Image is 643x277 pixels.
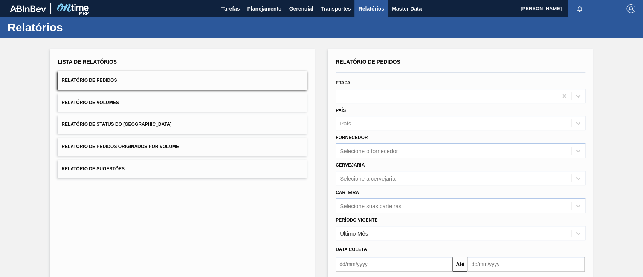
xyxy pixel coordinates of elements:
div: Selecione suas carteiras [340,202,401,209]
span: Relatório de Volumes [61,100,119,105]
img: userActions [602,4,611,13]
label: Etapa [336,80,350,86]
span: Lista de Relatórios [58,59,117,65]
button: Relatório de Status do [GEOGRAPHIC_DATA] [58,115,307,134]
input: dd/mm/yyyy [336,257,452,272]
span: Relatório de Pedidos [61,78,117,83]
span: Planejamento [247,4,281,13]
div: Selecione o fornecedor [340,148,398,154]
img: TNhmsLtSVTkK8tSr43FrP2fwEKptu5GPRR3wAAAABJRU5ErkJggg== [10,5,46,12]
span: Master Data [392,4,422,13]
span: Data coleta [336,247,367,252]
label: Fornecedor [336,135,368,140]
span: Relatório de Pedidos Originados por Volume [61,144,179,149]
button: Relatório de Pedidos Originados por Volume [58,138,307,156]
span: Relatório de Status do [GEOGRAPHIC_DATA] [61,122,171,127]
button: Relatório de Sugestões [58,160,307,178]
span: Relatório de Pedidos [336,59,400,65]
span: Relatório de Sugestões [61,166,125,171]
button: Relatório de Volumes [58,93,307,112]
input: dd/mm/yyyy [467,257,584,272]
span: Tarefas [221,4,240,13]
label: Carteira [336,190,359,195]
label: Cervejaria [336,162,365,168]
label: Período Vigente [336,217,377,223]
div: País [340,120,351,127]
span: Gerencial [289,4,313,13]
img: Logout [626,4,635,13]
span: Relatórios [358,4,384,13]
h1: Relatórios [8,23,141,32]
span: Transportes [321,4,351,13]
div: Selecione a cervejaria [340,175,396,181]
button: Relatório de Pedidos [58,71,307,90]
button: Até [452,257,467,272]
button: Notificações [568,3,592,14]
label: País [336,108,346,113]
div: Último Mês [340,230,368,236]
